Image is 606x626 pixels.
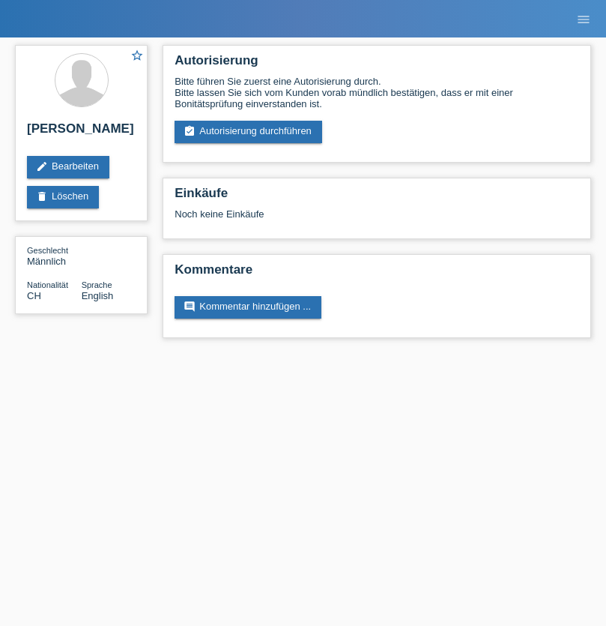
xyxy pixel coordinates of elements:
[569,14,599,23] a: menu
[82,290,114,301] span: English
[576,12,591,27] i: menu
[130,49,144,62] i: star_border
[130,49,144,64] a: star_border
[36,160,48,172] i: edit
[27,156,109,178] a: editBearbeiten
[175,53,579,76] h2: Autorisierung
[27,290,41,301] span: Schweiz
[175,76,579,109] div: Bitte führen Sie zuerst eine Autorisierung durch. Bitte lassen Sie sich vom Kunden vorab mündlich...
[184,125,196,137] i: assignment_turned_in
[27,246,68,255] span: Geschlecht
[175,208,579,231] div: Noch keine Einkäufe
[184,301,196,313] i: comment
[27,186,99,208] a: deleteLöschen
[36,190,48,202] i: delete
[175,262,579,285] h2: Kommentare
[27,244,82,267] div: Männlich
[175,186,579,208] h2: Einkäufe
[175,296,321,319] a: commentKommentar hinzufügen ...
[27,121,136,144] h2: [PERSON_NAME]
[82,280,112,289] span: Sprache
[175,121,322,143] a: assignment_turned_inAutorisierung durchführen
[27,280,68,289] span: Nationalität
